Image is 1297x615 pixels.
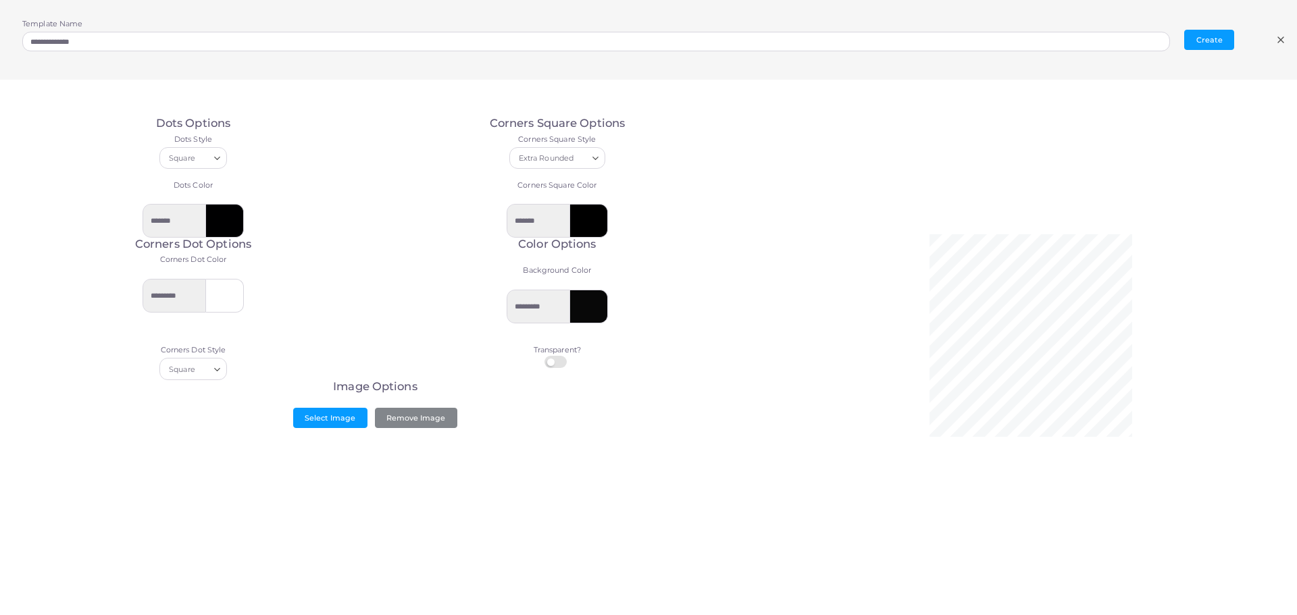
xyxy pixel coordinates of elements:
div: Search for option [159,147,226,169]
button: Remove Image [375,408,457,428]
span: Square [167,363,197,377]
input: Search for option [199,151,209,165]
h3: Corners Dot Options [19,238,368,251]
h3: Dots Options [19,117,368,130]
div: Search for option [509,147,605,169]
label: Transparent? [534,345,581,356]
span: Square [167,151,197,165]
input: Search for option [199,362,209,377]
label: Corners Square Style [518,134,596,145]
h3: Corners Square Options [382,117,732,130]
label: Dots Color [174,180,213,191]
h3: Image Options [19,380,732,394]
button: Create [1184,30,1234,50]
label: Corners Dot Style [161,345,226,356]
label: Template Name [22,19,82,30]
span: Extra Rounded [517,151,576,165]
label: Corners Square Color [517,180,596,191]
div: Search for option [159,358,226,379]
button: Select Image [293,408,367,428]
label: Background Color [523,265,591,276]
h3: Color Options [382,238,732,251]
label: Corners Dot Color [160,255,227,265]
input: Search for option [577,151,587,165]
label: Dots Style [174,134,212,145]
